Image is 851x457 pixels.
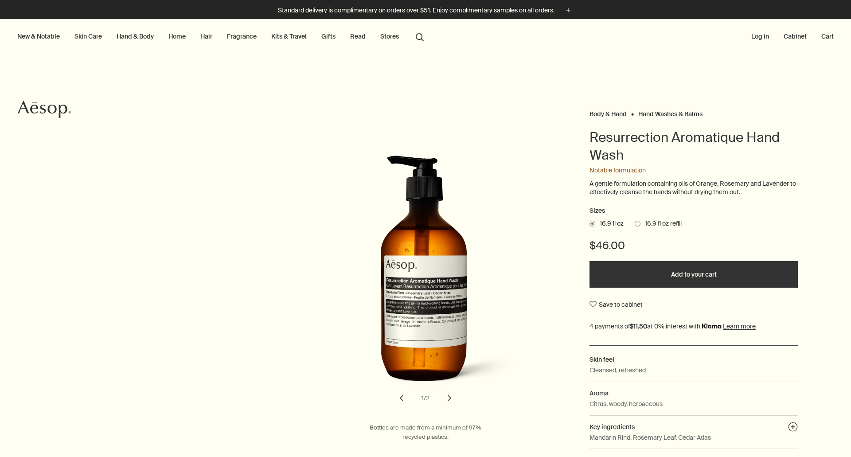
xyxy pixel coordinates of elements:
[589,433,711,442] p: Mandarin Rind, Rosemary Leaf, Cedar Atlas
[788,422,798,434] button: Key ingredients
[589,365,646,375] p: Cleansed, refreshed
[820,31,835,42] button: Cart
[16,19,428,55] nav: primary
[18,101,71,118] svg: Aesop
[278,5,573,16] button: Standard delivery is complimentary on orders over $51. Enjoy complimentary samples on all orders.
[115,31,156,42] a: Hand & Body
[589,261,798,288] button: Add to your cart - $46.00
[284,155,567,408] div: Resurrection Aromatique Hand Wash
[269,31,308,42] a: Kits & Travel
[750,31,771,42] button: Log in
[16,31,62,42] button: New & Notable
[589,355,798,364] h2: Skin feel
[73,31,104,42] a: Skin Care
[167,31,187,42] a: Home
[589,110,627,114] a: Body & Hand
[589,388,798,398] h2: Aroma
[199,31,214,42] a: Hair
[595,219,624,228] span: 16.9 fl oz
[16,98,73,123] a: Aesop
[370,424,481,441] span: Bottles are made from a minimum of 97% recycled plastics.
[379,31,401,42] button: Stores
[589,206,798,216] h2: Sizes
[589,180,798,197] p: A gentle formulation containing oils of Orange, Rosemary and Lavender to effectively cleanse the ...
[392,388,411,408] button: previous slide
[589,399,663,409] p: Citrus, woody, herbaceous
[589,423,635,431] span: Key ingredients
[640,219,682,228] span: 16.9 fl oz refill
[750,19,835,55] nav: supplementary
[589,129,798,164] h1: Resurrection Aromatique Hand Wash
[278,6,554,15] p: Standard delivery is complimentary on orders over $51. Enjoy complimentary samples on all orders.
[330,155,525,397] img: Back of Resurrection Aromatique Hand Wash with pump
[589,297,643,312] button: Save to cabinet
[320,31,337,42] a: Gifts
[589,238,625,253] span: $46.00
[638,110,703,114] a: Hand Washes & Balms
[440,388,459,408] button: next slide
[782,31,808,42] a: Cabinet
[225,31,258,42] a: Fragrance
[348,31,367,42] a: Read
[412,28,428,45] button: Open search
